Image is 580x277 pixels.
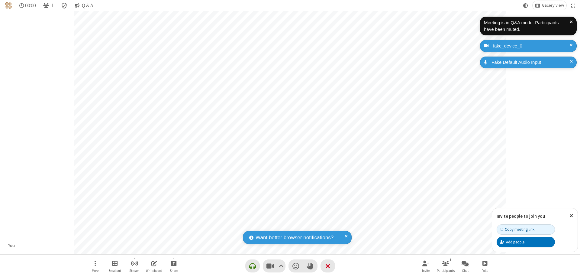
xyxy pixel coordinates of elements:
button: Send a reaction [288,259,303,272]
span: Whiteboard [146,269,162,272]
span: 00:00 [25,3,36,8]
button: Video setting [277,259,285,272]
button: Using system theme [521,1,530,10]
button: Q & A [72,1,95,10]
div: Copy meeting link [500,226,534,232]
button: Add people [497,237,555,247]
span: Want better browser notifications? [256,234,333,242]
img: QA Selenium DO NOT DELETE OR CHANGE [5,2,12,9]
span: Invite [422,269,430,272]
button: Start streaming [125,257,143,275]
div: Timer [17,1,38,10]
div: Fake Default Audio Input [489,59,572,66]
button: Raise hand [303,259,317,272]
div: Meeting details Encryption enabled [59,1,70,10]
button: Fullscreen [569,1,578,10]
button: End or leave meeting [321,259,335,272]
button: Open menu [86,257,104,275]
button: Open participant list [437,257,455,275]
button: Change layout [533,1,566,10]
span: 1 [51,3,54,8]
button: Open participant list [40,1,56,10]
button: Copy meeting link [497,224,555,235]
button: Stop video (⌘+Shift+V) [263,259,285,272]
label: Invite people to join you [497,213,545,219]
div: Meeting is in Q&A mode: Participants have been muted. [484,19,570,33]
button: Close popover [565,208,578,223]
button: Open shared whiteboard [145,257,163,275]
button: Open chat [456,257,474,275]
button: Manage Breakout Rooms [106,257,124,275]
span: Gallery view [542,3,564,8]
button: Start sharing [165,257,183,275]
button: Connect your audio [245,259,260,272]
span: Q & A [82,3,93,8]
button: Open poll [476,257,494,275]
span: Participants [437,269,455,272]
span: Polls [482,269,488,272]
span: Breakout [108,269,121,272]
span: Share [170,269,178,272]
span: Stream [129,269,140,272]
div: fake_device_0 [491,43,572,50]
div: You [6,242,17,249]
div: 1 [448,257,453,262]
span: Chat [462,269,469,272]
span: More [92,269,98,272]
button: Invite participants (⌘+Shift+I) [417,257,435,275]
